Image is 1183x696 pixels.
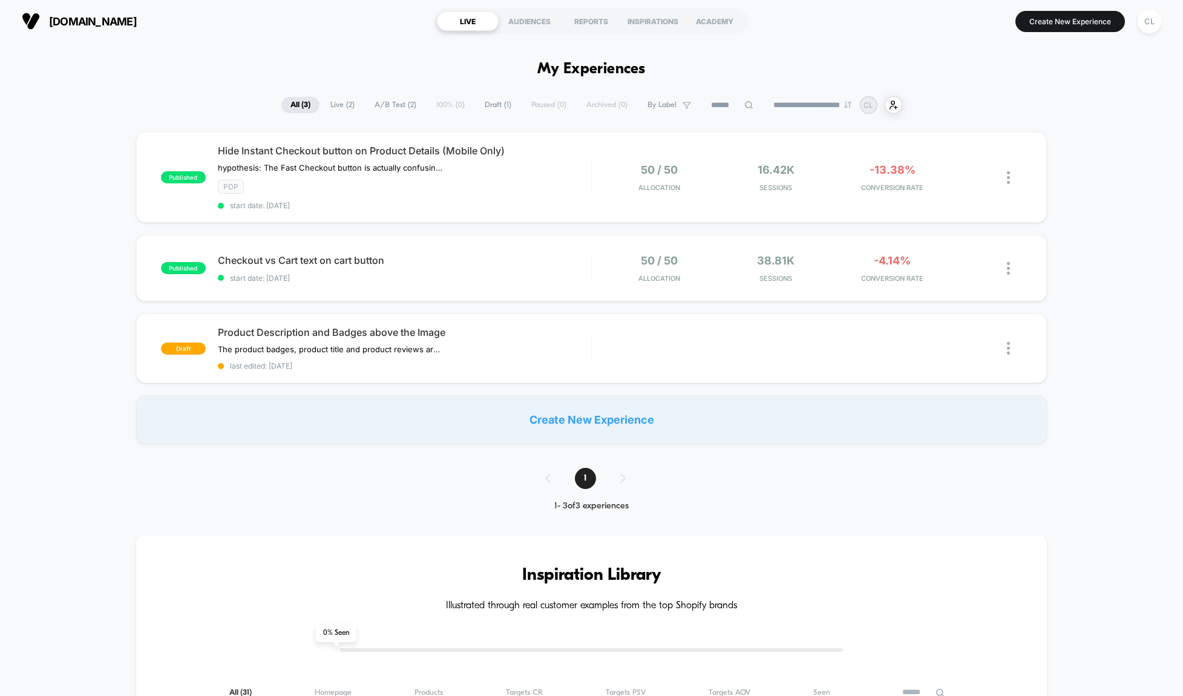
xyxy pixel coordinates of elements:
img: Visually logo [22,12,40,30]
h1: My Experiences [537,61,646,78]
div: 1 - 3 of 3 experiences [533,501,650,511]
span: -4.14% [874,254,911,267]
span: PDP [218,180,244,194]
span: A/B Test ( 2 ) [365,97,425,113]
span: Sessions [721,274,831,283]
span: Allocation [638,183,680,192]
span: Sessions [721,183,831,192]
div: Create New Experience [136,395,1047,444]
h3: Inspiration Library [172,566,1011,585]
span: Hide Instant Checkout button on Product Details (Mobile Only) [218,145,591,157]
span: Checkout vs Cart text on cart button [218,254,591,266]
div: REPORTS [560,11,622,31]
span: 1 [575,468,596,489]
div: LIVE [437,11,499,31]
span: published [161,262,206,274]
div: AUDIENCES [499,11,560,31]
span: 50 / 50 [641,163,678,176]
button: CL [1134,9,1165,34]
span: Draft ( 1 ) [476,97,520,113]
span: start date: [DATE] [218,201,591,210]
button: [DOMAIN_NAME] [18,11,140,31]
span: Allocation [638,274,680,283]
span: All ( 3 ) [281,97,320,113]
span: [DOMAIN_NAME] [49,15,137,28]
span: The product badges, product title and product reviews are displayed above the product image [218,344,442,354]
img: close [1007,262,1010,275]
span: 38.81k [757,254,795,267]
span: published [161,171,206,183]
span: 0 % Seen [316,624,356,642]
span: CONVERSION RATE [837,183,948,192]
div: INSPIRATIONS [622,11,684,31]
div: ACADEMY [684,11,746,31]
h4: Illustrated through real customer examples from the top Shopify brands [172,600,1011,612]
button: Create New Experience [1015,11,1125,32]
span: -13.38% [870,163,916,176]
img: close [1007,171,1010,184]
img: end [844,101,851,108]
div: CL [1138,10,1161,33]
span: Live ( 2 ) [321,97,364,113]
img: close [1007,342,1010,355]
p: CL [863,100,873,110]
span: By Label [647,100,677,110]
span: start date: [DATE] [218,274,591,283]
span: draft [161,343,206,355]
span: 50 / 50 [641,254,678,267]
span: last edited: [DATE] [218,361,591,370]
span: CONVERSION RATE [837,274,948,283]
span: 16.42k [758,163,795,176]
span: hypothesis: The Fast Checkout button is actually confusing people and instead we want the Add To ... [218,163,442,172]
span: Product Description and Badges above the Image [218,326,591,338]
